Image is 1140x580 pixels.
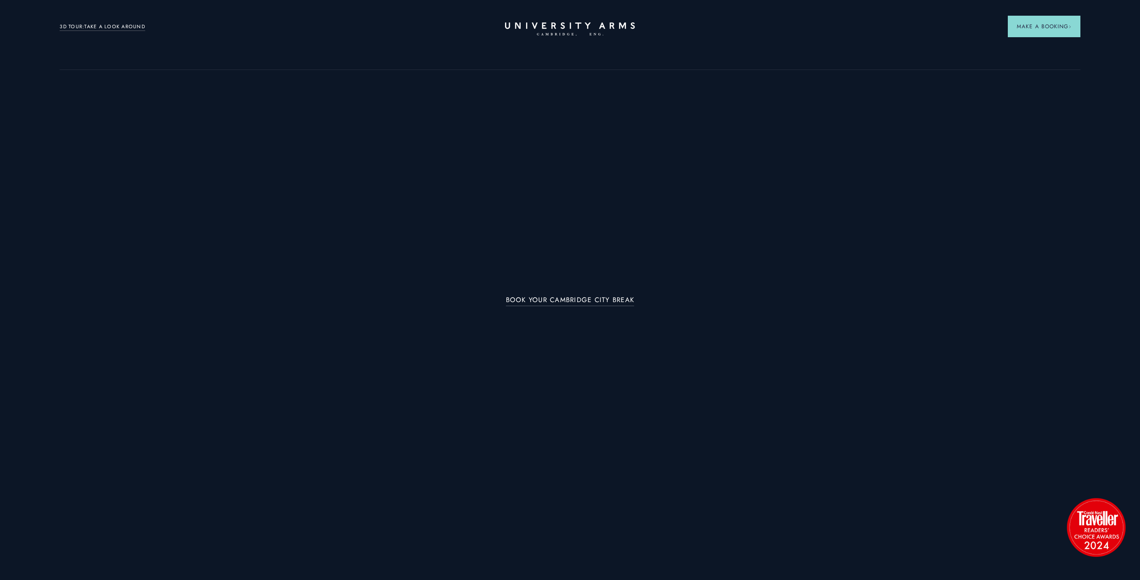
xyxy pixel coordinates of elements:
[1008,16,1080,37] button: Make a BookingArrow icon
[1068,25,1071,28] img: Arrow icon
[1062,493,1130,561] img: image-2524eff8f0c5d55edbf694693304c4387916dea5-1501x1501-png
[1017,22,1071,30] span: Make a Booking
[505,22,635,36] a: Home
[60,23,145,31] a: 3D TOUR:TAKE A LOOK AROUND
[506,296,635,307] a: BOOK YOUR CAMBRIDGE CITY BREAK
